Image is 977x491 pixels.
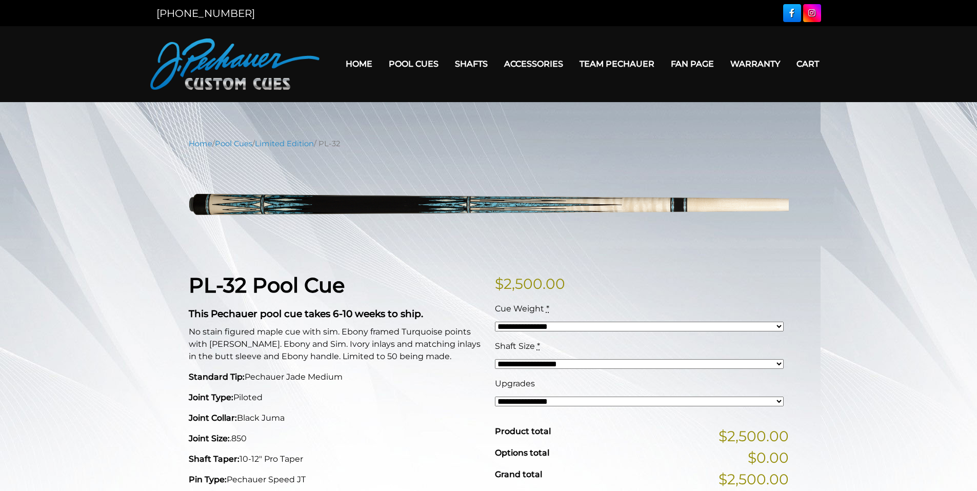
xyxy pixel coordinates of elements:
[748,447,789,468] span: $0.00
[381,51,447,77] a: Pool Cues
[255,139,314,148] a: Limited Edition
[189,474,483,486] p: Pechauer Speed JT
[495,341,535,351] span: Shaft Size
[447,51,496,77] a: Shafts
[189,392,233,402] strong: Joint Type:
[189,372,245,382] strong: Standard Tip:
[546,304,549,313] abbr: required
[495,275,565,292] bdi: 2,500.00
[495,379,535,388] span: Upgrades
[495,426,551,436] span: Product total
[495,304,544,313] span: Cue Weight
[189,308,423,320] strong: This Pechauer pool cue takes 6-10 weeks to ship.
[189,272,345,298] strong: PL-32 Pool Cue
[189,433,483,445] p: .850
[495,275,504,292] span: $
[571,51,663,77] a: Team Pechauer
[189,412,483,424] p: Black Juma
[189,475,227,484] strong: Pin Type:
[156,7,255,19] a: [PHONE_NUMBER]
[719,425,789,447] span: $2,500.00
[189,138,789,149] nav: Breadcrumb
[189,454,240,464] strong: Shaft Taper:
[189,371,483,383] p: Pechauer Jade Medium
[663,51,722,77] a: Fan Page
[496,51,571,77] a: Accessories
[495,448,549,458] span: Options total
[215,139,252,148] a: Pool Cues
[189,139,212,148] a: Home
[189,434,230,443] strong: Joint Size:
[189,413,237,423] strong: Joint Collar:
[189,326,483,363] p: No stain figured maple cue with sim. Ebony framed Turquoise points with [PERSON_NAME]. Ebony and ...
[337,51,381,77] a: Home
[189,391,483,404] p: Piloted
[722,51,788,77] a: Warranty
[150,38,320,90] img: Pechauer Custom Cues
[189,157,789,257] img: pl-32.png
[719,468,789,490] span: $2,500.00
[189,453,483,465] p: 10-12" Pro Taper
[788,51,827,77] a: Cart
[495,469,542,479] span: Grand total
[537,341,540,351] abbr: required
